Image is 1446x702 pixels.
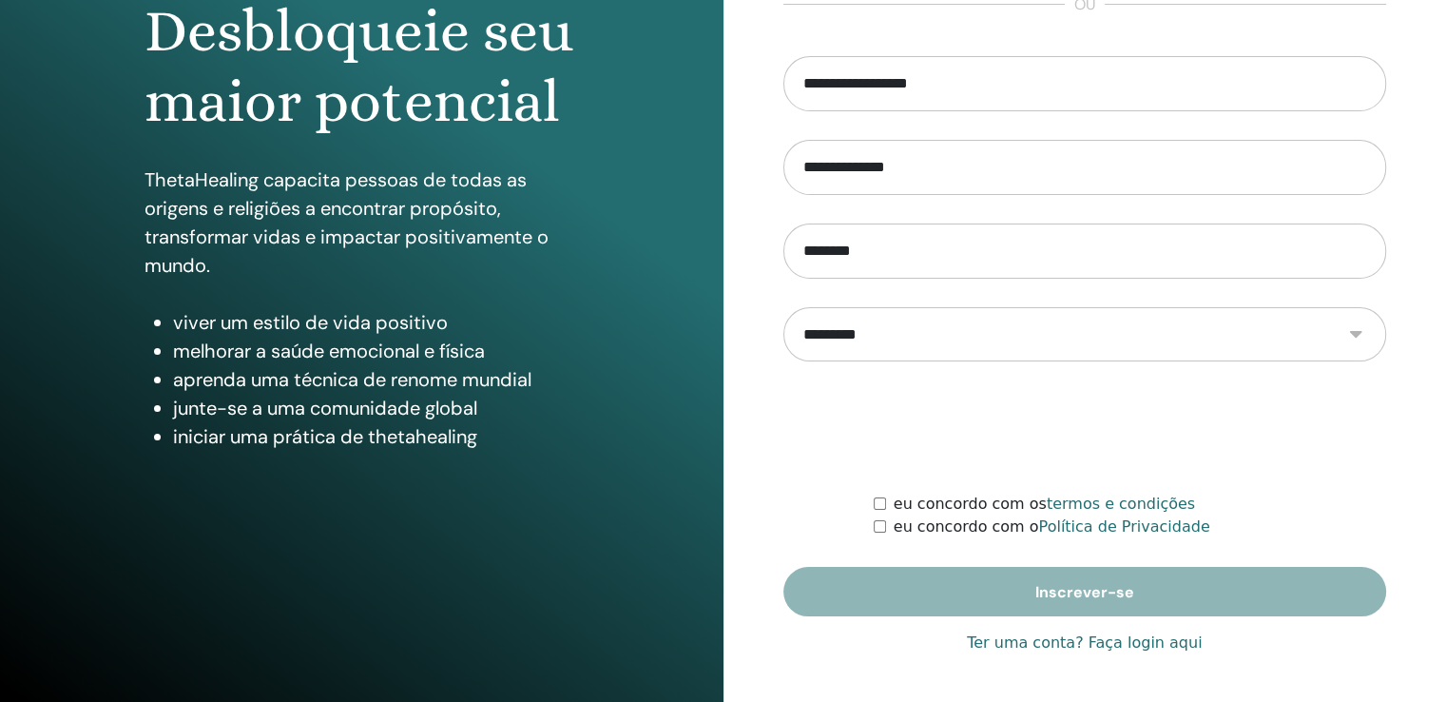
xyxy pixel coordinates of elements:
a: Ter uma conta? Faça login aqui [967,632,1202,654]
font: junte-se a uma comunidade global [173,396,477,420]
font: Ter uma conta? Faça login aqui [967,634,1202,652]
a: termos e condições [1047,495,1195,513]
font: viver um estilo de vida positivo [173,310,448,335]
iframe: reCAPTCHA [940,390,1229,464]
font: melhorar a saúde emocional e física [173,339,485,363]
font: aprenda uma técnica de renome mundial [173,367,531,392]
font: eu concordo com os [894,495,1047,513]
font: iniciar uma prática de thetahealing [173,424,477,449]
font: ThetaHealing capacita pessoas de todas as origens e religiões a encontrar propósito, transformar ... [145,167,549,278]
a: Política de Privacidade [1038,517,1209,536]
font: eu concordo com o [894,517,1039,536]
